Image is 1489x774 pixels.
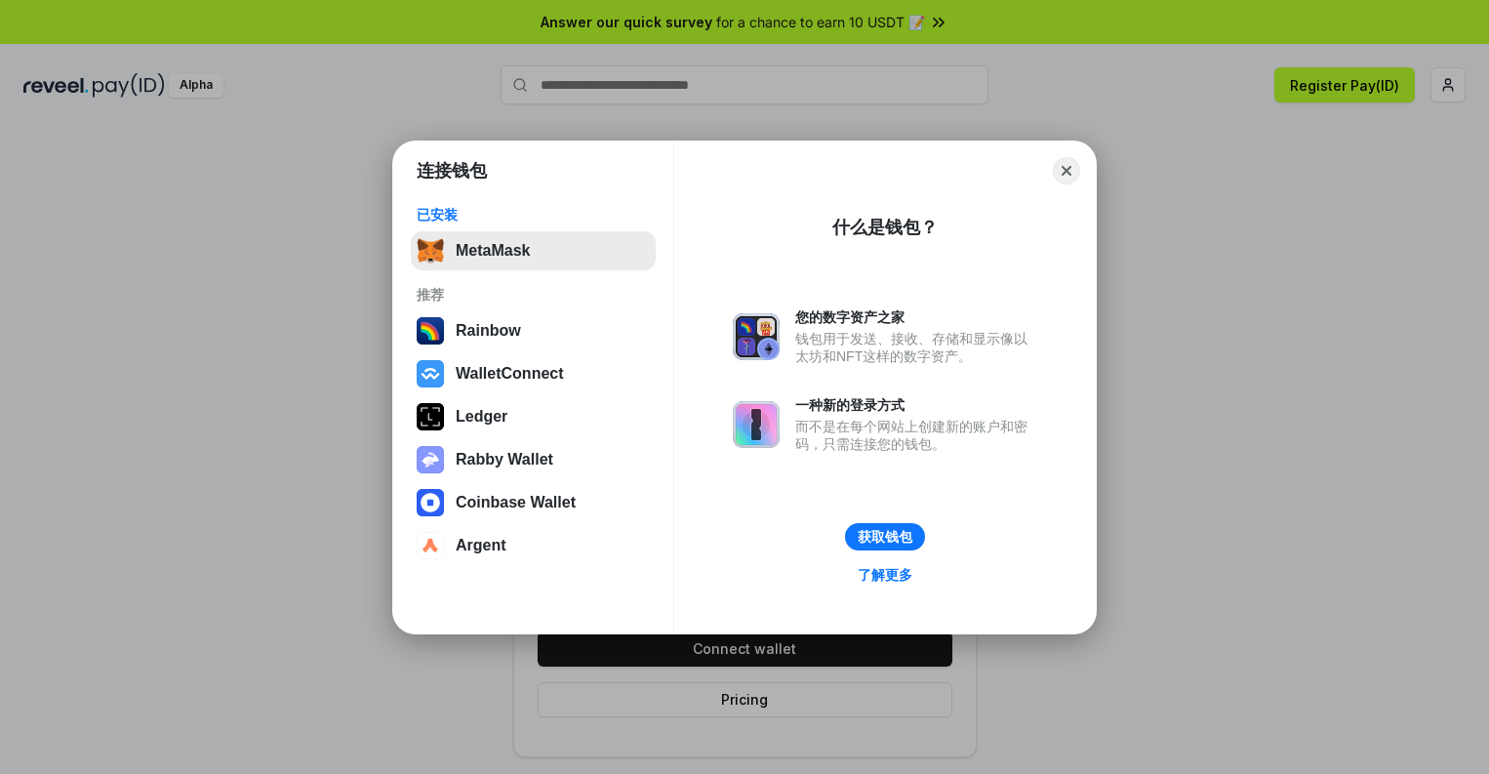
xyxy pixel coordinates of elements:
div: 推荐 [417,286,650,304]
button: Ledger [411,397,656,436]
button: Coinbase Wallet [411,483,656,522]
img: svg+xml,%3Csvg%20xmlns%3D%22http%3A%2F%2Fwww.w3.org%2F2000%2Fsvg%22%20fill%3D%22none%22%20viewBox... [733,313,780,360]
img: svg+xml,%3Csvg%20xmlns%3D%22http%3A%2F%2Fwww.w3.org%2F2000%2Fsvg%22%20fill%3D%22none%22%20viewBox... [417,446,444,473]
div: Coinbase Wallet [456,494,576,511]
button: 获取钱包 [845,523,925,550]
button: Rabby Wallet [411,440,656,479]
div: Ledger [456,408,507,426]
div: 而不是在每个网站上创建新的账户和密码，只需连接您的钱包。 [795,418,1037,453]
button: Argent [411,526,656,565]
img: svg+xml,%3Csvg%20xmlns%3D%22http%3A%2F%2Fwww.w3.org%2F2000%2Fsvg%22%20fill%3D%22none%22%20viewBox... [733,401,780,448]
div: 什么是钱包？ [832,216,938,239]
img: svg+xml,%3Csvg%20fill%3D%22none%22%20height%3D%2233%22%20viewBox%3D%220%200%2035%2033%22%20width%... [417,237,444,265]
div: 您的数字资产之家 [795,308,1037,326]
div: WalletConnect [456,365,564,383]
h1: 连接钱包 [417,159,487,183]
button: Rainbow [411,311,656,350]
div: 已安装 [417,206,650,224]
div: Rabby Wallet [456,451,553,468]
a: 了解更多 [846,562,924,588]
img: svg+xml,%3Csvg%20xmlns%3D%22http%3A%2F%2Fwww.w3.org%2F2000%2Fsvg%22%20width%3D%2228%22%20height%3... [417,403,444,430]
img: svg+xml,%3Csvg%20width%3D%2228%22%20height%3D%2228%22%20viewBox%3D%220%200%2028%2028%22%20fill%3D... [417,532,444,559]
div: 钱包用于发送、接收、存储和显示像以太坊和NFT这样的数字资产。 [795,330,1037,365]
div: Argent [456,537,506,554]
div: 了解更多 [858,566,912,584]
img: svg+xml,%3Csvg%20width%3D%2228%22%20height%3D%2228%22%20viewBox%3D%220%200%2028%2028%22%20fill%3D... [417,489,444,516]
div: Rainbow [456,322,521,340]
button: Close [1053,157,1080,184]
button: MetaMask [411,231,656,270]
img: svg+xml,%3Csvg%20width%3D%2228%22%20height%3D%2228%22%20viewBox%3D%220%200%2028%2028%22%20fill%3D... [417,360,444,387]
button: WalletConnect [411,354,656,393]
div: 一种新的登录方式 [795,396,1037,414]
div: MetaMask [456,242,530,260]
img: svg+xml,%3Csvg%20width%3D%22120%22%20height%3D%22120%22%20viewBox%3D%220%200%20120%20120%22%20fil... [417,317,444,345]
div: 获取钱包 [858,528,912,546]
